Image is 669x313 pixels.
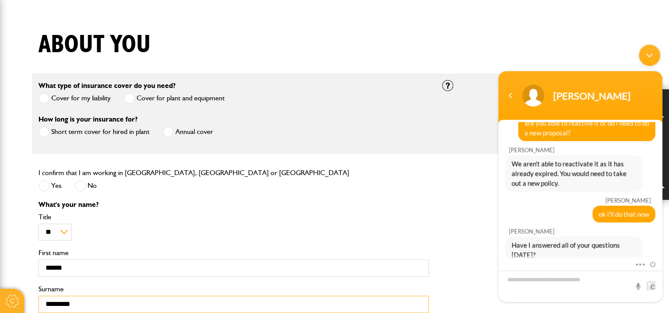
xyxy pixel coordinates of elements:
label: I confirm that I am working in [GEOGRAPHIC_DATA], [GEOGRAPHIC_DATA] or [GEOGRAPHIC_DATA] [38,169,349,176]
p: What's your name? [38,201,429,208]
h1: About you [38,30,151,60]
label: Cover for my liability [38,93,111,104]
label: No [75,180,97,191]
label: What type of insurance cover do you need? [38,82,176,89]
label: Annual cover [163,126,213,137]
iframe: SalesIQ Chatwindow [494,40,667,306]
label: Cover for plant and equipment [124,93,225,104]
label: How long is your insurance for? [38,116,138,123]
label: Short term cover for hired in plant [38,126,149,137]
label: Surname [38,286,429,293]
label: Title [38,214,429,221]
label: First name [38,249,429,256]
label: Yes [38,180,61,191]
